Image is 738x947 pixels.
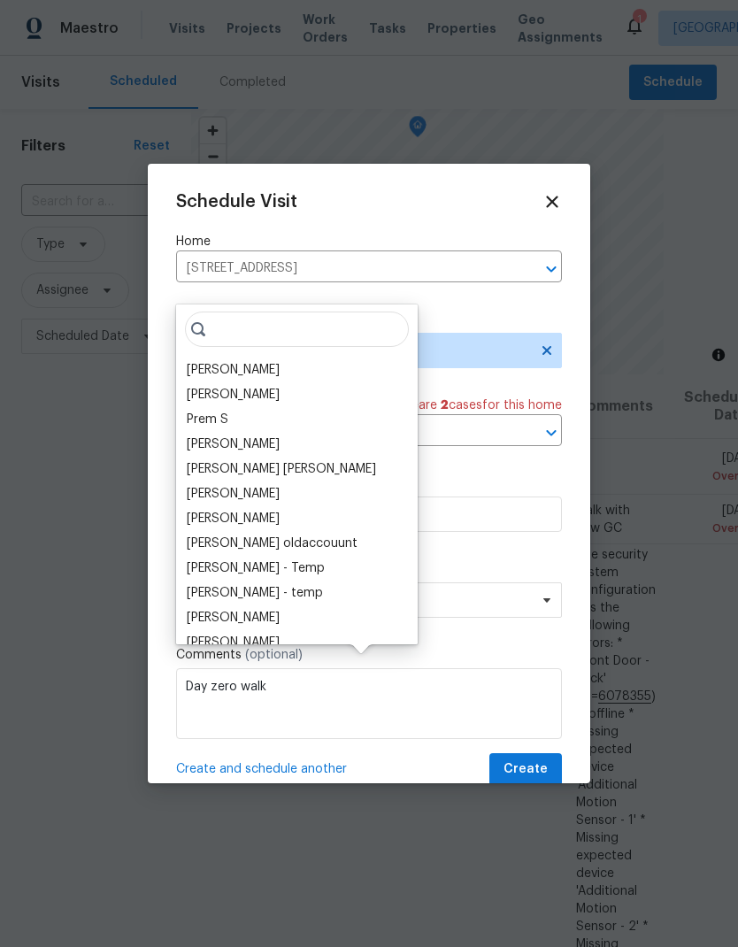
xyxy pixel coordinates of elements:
label: Comments [176,646,562,664]
span: There are case s for this home [385,397,562,414]
div: [PERSON_NAME] - temp [187,584,323,602]
div: [PERSON_NAME] [187,485,280,503]
div: [PERSON_NAME] [187,510,280,527]
div: [PERSON_NAME] oldaccouunt [187,535,357,552]
span: (optional) [245,649,303,661]
span: 2 [441,399,449,412]
label: Home [176,233,562,250]
button: Open [539,420,564,445]
button: Create [489,753,562,786]
span: Schedule Visit [176,193,297,211]
div: [PERSON_NAME] - Temp [187,559,325,577]
div: [PERSON_NAME] [187,609,280,627]
div: [PERSON_NAME] [187,386,280,404]
div: Prem S [187,411,228,428]
textarea: Day zero walk [176,668,562,739]
span: Close [542,192,562,212]
div: [PERSON_NAME] [187,361,280,379]
span: Create [504,758,548,781]
button: Open [539,257,564,281]
input: Enter in an address [176,255,512,282]
div: [PERSON_NAME] [187,634,280,651]
div: [PERSON_NAME] [PERSON_NAME] [187,460,376,478]
div: [PERSON_NAME] [187,435,280,453]
span: Create and schedule another [176,760,347,778]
